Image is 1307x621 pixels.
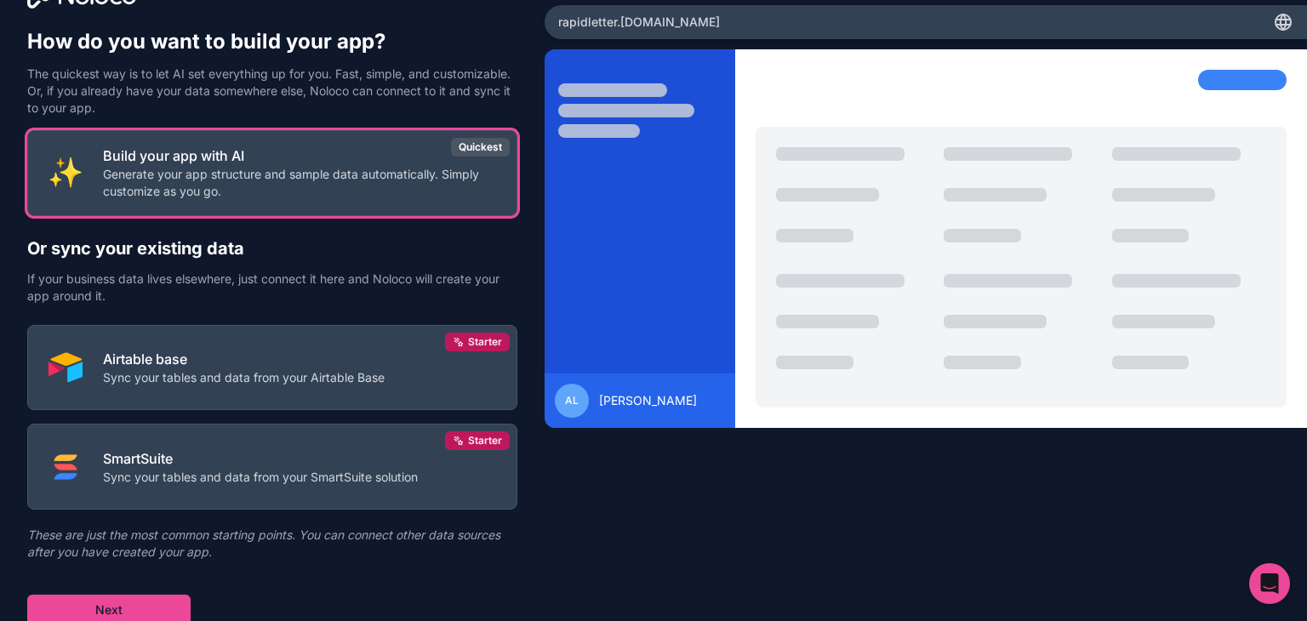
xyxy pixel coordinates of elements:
button: INTERNAL_WITH_AIBuild your app with AIGenerate your app structure and sample data automatically. ... [27,130,517,216]
div: Quickest [451,138,510,157]
p: Sync your tables and data from your SmartSuite solution [103,469,418,486]
p: Airtable base [103,349,385,369]
span: rapidletter .[DOMAIN_NAME] [558,14,720,31]
p: These are just the most common starting points. You can connect other data sources after you have... [27,527,517,561]
p: Sync your tables and data from your Airtable Base [103,369,385,386]
p: The quickest way is to let AI set everything up for you. Fast, simple, and customizable. Or, if y... [27,66,517,117]
span: Starter [468,335,502,349]
button: AIRTABLEAirtable baseSync your tables and data from your Airtable BaseStarter [27,325,517,411]
img: AIRTABLE [49,350,83,385]
h2: Or sync your existing data [27,236,517,260]
button: SMART_SUITESmartSuiteSync your tables and data from your SmartSuite solutionStarter [27,424,517,510]
span: Starter [468,434,502,447]
span: [PERSON_NAME] [599,392,697,409]
img: INTERNAL_WITH_AI [49,156,83,190]
p: SmartSuite [103,448,418,469]
p: Generate your app structure and sample data automatically. Simply customize as you go. [103,166,496,200]
p: Build your app with AI [103,145,496,166]
p: If your business data lives elsewhere, just connect it here and Noloco will create your app aroun... [27,271,517,305]
div: Open Intercom Messenger [1249,563,1290,604]
span: al [565,394,579,407]
img: SMART_SUITE [49,450,83,484]
h1: How do you want to build your app? [27,28,517,55]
